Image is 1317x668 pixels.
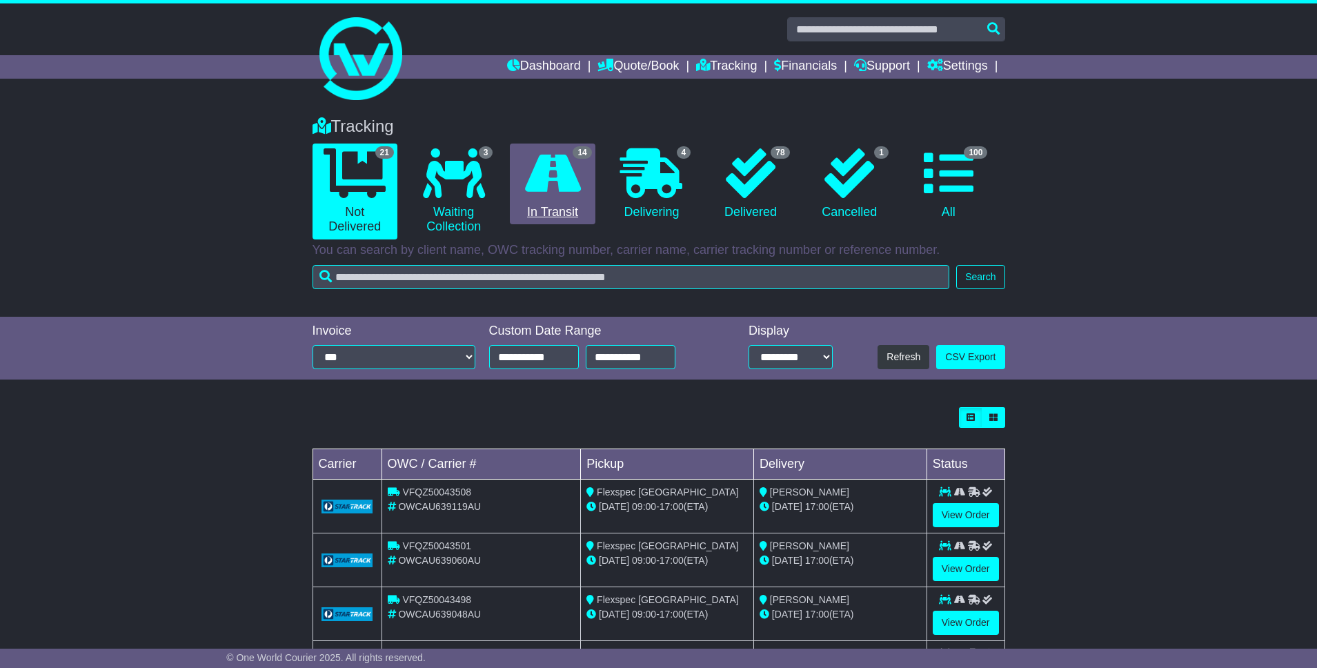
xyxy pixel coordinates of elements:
[597,594,739,605] span: Flexspec [GEOGRAPHIC_DATA]
[772,501,802,512] span: [DATE]
[313,449,382,480] td: Carrier
[749,324,833,339] div: Display
[933,503,999,527] a: View Order
[933,557,999,581] a: View Order
[696,55,757,79] a: Tracking
[772,555,802,566] span: [DATE]
[753,449,927,480] td: Delivery
[586,607,748,622] div: - (ETA)
[507,55,581,79] a: Dashboard
[878,345,929,369] button: Refresh
[760,500,921,514] div: (ETA)
[226,652,426,663] span: © One World Courier 2025. All rights reserved.
[321,553,373,567] img: GetCarrierServiceLogo
[632,609,656,620] span: 09:00
[402,540,471,551] span: VFQZ50043501
[313,144,397,239] a: 21 Not Delivered
[760,553,921,568] div: (ETA)
[411,144,496,239] a: 3 Waiting Collection
[874,146,889,159] span: 1
[609,144,694,225] a: 4 Delivering
[660,501,684,512] span: 17:00
[936,345,1004,369] a: CSV Export
[313,243,1005,258] p: You can search by client name, OWC tracking number, carrier name, carrier tracking number or refe...
[805,501,829,512] span: 17:00
[402,594,471,605] span: VFQZ50043498
[586,500,748,514] div: - (ETA)
[770,540,849,551] span: [PERSON_NAME]
[597,55,679,79] a: Quote/Book
[489,324,711,339] div: Custom Date Range
[398,555,481,566] span: OWCAU639060AU
[770,594,849,605] span: [PERSON_NAME]
[510,144,595,225] a: 14 In Transit
[805,609,829,620] span: 17:00
[805,555,829,566] span: 17:00
[854,55,910,79] a: Support
[774,55,837,79] a: Financials
[708,144,793,225] a: 78 Delivered
[599,555,629,566] span: [DATE]
[382,449,581,480] td: OWC / Carrier #
[321,607,373,621] img: GetCarrierServiceLogo
[586,553,748,568] div: - (ETA)
[927,449,1004,480] td: Status
[597,540,739,551] span: Flexspec [GEOGRAPHIC_DATA]
[771,146,789,159] span: 78
[807,144,892,225] a: 1 Cancelled
[313,324,475,339] div: Invoice
[321,500,373,513] img: GetCarrierServiceLogo
[927,55,988,79] a: Settings
[402,487,471,498] span: VFQZ50043508
[677,146,691,159] span: 4
[632,555,656,566] span: 09:00
[597,487,739,498] span: Flexspec [GEOGRAPHIC_DATA]
[770,487,849,498] span: [PERSON_NAME]
[772,609,802,620] span: [DATE]
[599,501,629,512] span: [DATE]
[906,144,991,225] a: 100 All
[573,146,591,159] span: 14
[933,611,999,635] a: View Order
[660,609,684,620] span: 17:00
[479,146,493,159] span: 3
[660,555,684,566] span: 17:00
[760,607,921,622] div: (ETA)
[599,609,629,620] span: [DATE]
[964,146,987,159] span: 100
[581,449,754,480] td: Pickup
[398,501,481,512] span: OWCAU639119AU
[632,501,656,512] span: 09:00
[306,117,1012,137] div: Tracking
[956,265,1004,289] button: Search
[375,146,394,159] span: 21
[398,609,481,620] span: OWCAU639048AU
